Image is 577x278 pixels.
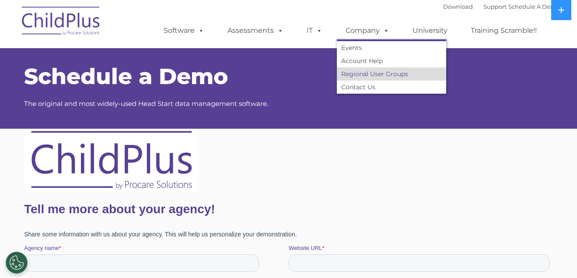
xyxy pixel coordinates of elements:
[6,252,28,274] button: Cookies Settings
[404,22,456,39] a: University
[443,3,560,10] font: |
[337,67,446,81] a: Regional User Groups
[176,260,213,266] span: Phone number
[443,3,473,10] a: Download
[483,3,507,10] a: Support
[298,22,331,39] a: IT
[265,224,291,230] span: Last name
[462,22,546,39] a: Training Scramble!!
[337,22,398,39] a: Company
[508,3,560,10] a: Schedule A Demo
[353,260,372,266] span: Job title
[353,188,376,194] span: Zip Code
[24,99,268,108] span: The original and most widely-used Head Start data management software.
[176,188,189,194] span: State
[24,63,228,90] span: Schedule a Demo
[219,22,292,39] a: Assessments
[337,54,446,67] a: Account Help
[337,41,446,54] a: Events
[17,0,105,44] img: ChildPlus by Procare Solutions
[155,22,213,39] a: Software
[265,116,298,123] span: Website URL
[337,81,446,94] a: Contact Us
